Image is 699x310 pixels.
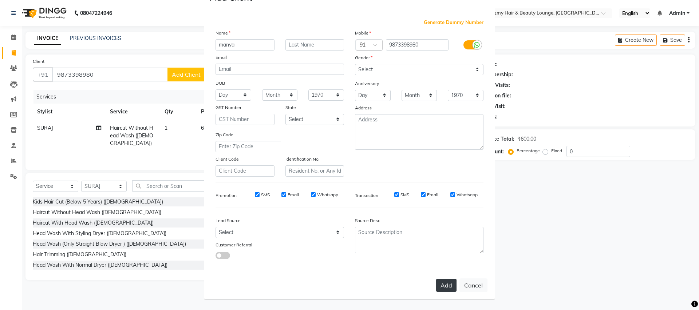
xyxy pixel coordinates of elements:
[285,39,344,51] input: Last Name
[355,217,380,224] label: Source Desc
[216,104,241,111] label: GST Number
[285,156,320,162] label: Identification No.
[457,192,478,198] label: Whatsapp
[216,242,252,248] label: Customer Referral
[216,64,344,75] input: Email
[424,19,483,26] span: Generate Dummy Number
[216,165,275,177] input: Client Code
[216,114,275,125] input: GST Number
[216,39,275,51] input: First Name
[261,192,270,198] label: SMS
[216,156,239,162] label: Client Code
[355,30,371,36] label: Mobile
[459,278,487,292] button: Cancel
[400,192,409,198] label: SMS
[427,192,438,198] label: Email
[355,55,372,61] label: Gender
[285,104,296,111] label: State
[216,30,230,36] label: Name
[317,192,338,198] label: Whatsapp
[216,217,241,224] label: Lead Source
[216,54,227,61] label: Email
[216,192,237,199] label: Promotion
[355,80,379,87] label: Anniversary
[355,192,378,199] label: Transaction
[216,80,225,86] label: DOB
[355,105,372,111] label: Address
[216,132,233,138] label: Zip Code
[436,279,457,292] button: Add
[386,39,449,51] input: Mobile
[288,192,299,198] label: Email
[285,165,344,177] input: Resident No. or Any Id
[216,141,281,152] input: Enter Zip Code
